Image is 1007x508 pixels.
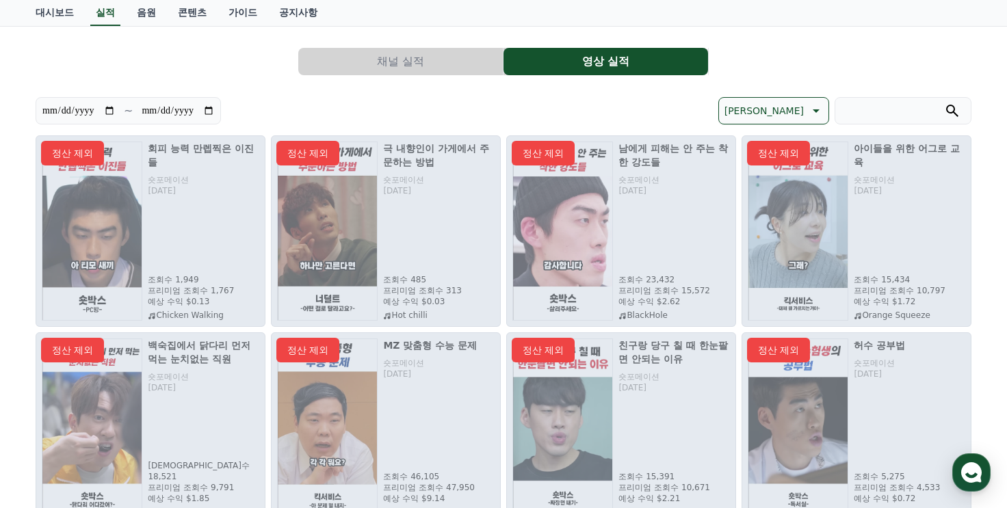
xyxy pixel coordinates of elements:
[43,415,51,426] span: 홈
[125,416,142,427] span: 대화
[90,395,176,429] a: 대화
[512,141,575,165] p: 정산 제외
[104,269,163,280] a: 채널톡이용중
[503,48,709,75] a: 영상 실적
[118,270,140,279] b: 채널톡
[56,145,103,157] div: CReward
[29,208,127,222] span: 메시지를 입력하세요.
[503,48,708,75] button: 영상 실적
[174,108,250,124] button: 운영시간 보기
[118,270,163,279] span: 이용중
[4,395,90,429] a: 홈
[298,48,503,75] a: 채널 실적
[56,157,241,185] div: 연락처를 확인해주세요. 오프라인 상태가 되면 이메일로 답변 알림을 보내드려요. (수집된 개인정보는 상담 답변 알림 목적으로만 이용되고, 삭제 요청을 주시기 전까지 보유됩니다....
[41,338,104,362] p: 정산 제외
[41,141,104,165] p: 정산 제외
[176,395,263,429] a: 설정
[298,48,503,75] button: 채널 실적
[276,141,339,165] p: 정산 제외
[512,338,575,362] p: 정산 제외
[16,139,250,190] a: CReward52분 전 연락처를 확인해주세요. 오프라인 상태가 되면 이메일로 답변 알림을 보내드려요. (수집된 개인정보는 상담 답변 알림 목적으로만 이용되고, 삭제 요청을 주...
[211,415,228,426] span: 설정
[718,97,829,124] button: [PERSON_NAME]
[747,141,810,165] p: 정산 제외
[747,338,810,362] p: 정산 제외
[124,103,133,119] p: ~
[276,338,339,362] p: 정산 제외
[110,146,140,157] div: 52분 전
[724,101,804,120] p: [PERSON_NAME]
[19,198,248,231] a: 메시지를 입력하세요.
[179,110,235,122] span: 운영시간 보기
[85,237,199,248] span: 몇 분 내 답변 받으실 수 있어요
[16,103,96,124] h1: CReward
